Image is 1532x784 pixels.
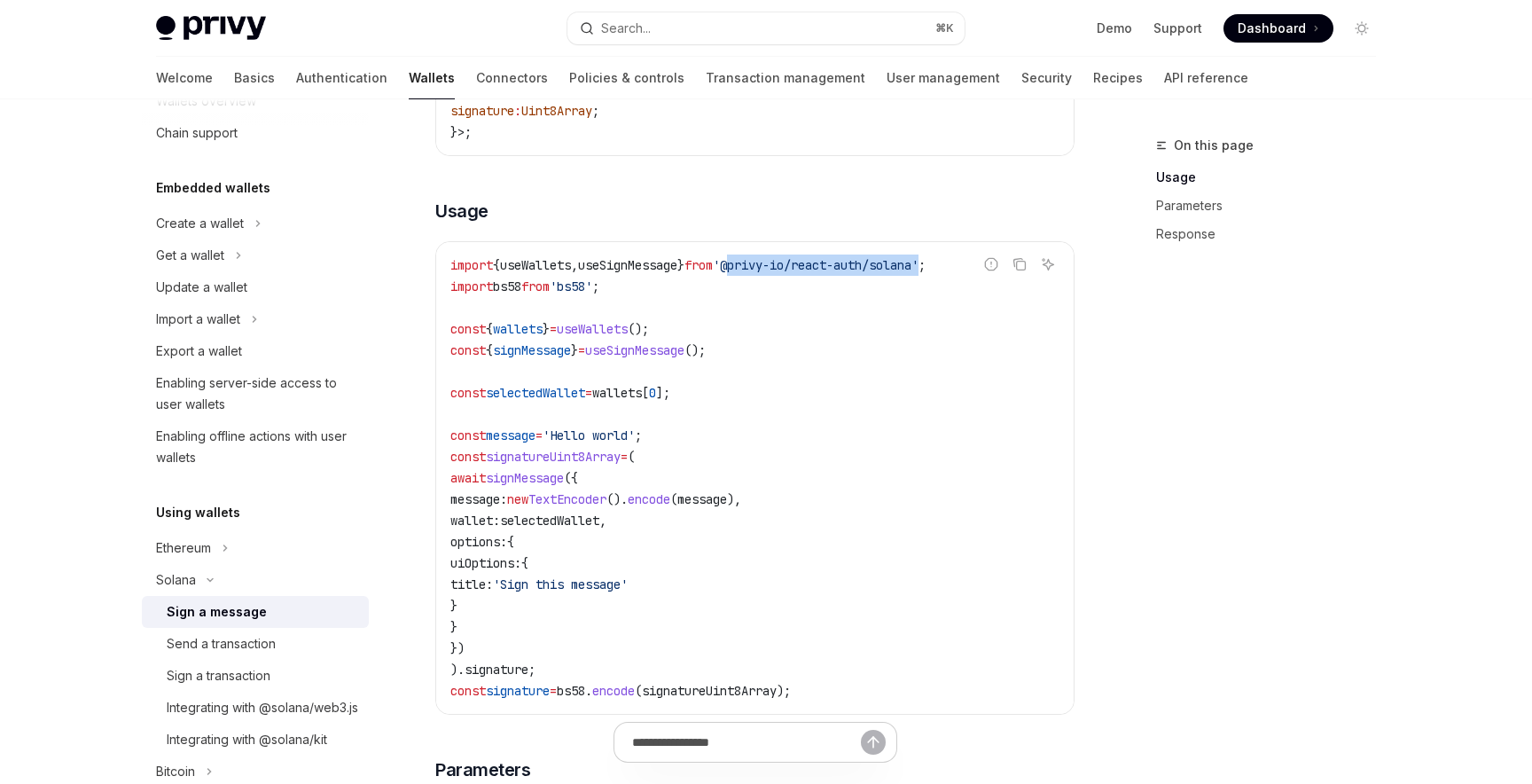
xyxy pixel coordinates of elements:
span: { [507,534,514,550]
span: TextEncoder [528,491,606,507]
span: ), [727,491,741,507]
div: Search... [601,18,651,39]
button: Copy the contents from the code block [1008,253,1031,276]
span: from [684,257,713,273]
button: Toggle Get a wallet section [142,239,369,271]
span: 'Hello world' [543,427,635,443]
div: Export a wallet [156,341,242,362]
a: Demo [1097,20,1132,37]
span: = [535,427,543,443]
div: Import a wallet [156,309,240,330]
span: 'Sign this message' [493,576,628,592]
a: Export a wallet [142,335,369,367]
a: Transaction management [706,57,865,99]
a: Basics [234,57,275,99]
span: signatureUint8Array [642,683,777,699]
span: signatureUint8Array [486,449,621,465]
div: Get a wallet [156,245,224,266]
span: from [521,278,550,294]
a: Support [1153,20,1202,37]
div: Ethereum [156,537,211,559]
button: Report incorrect code [980,253,1003,276]
a: Response [1156,220,1390,248]
div: Sign a message [167,601,267,623]
a: Enabling offline actions with user wallets [142,420,369,474]
span: { [521,555,528,571]
span: useSignMessage [585,342,684,358]
span: const [450,427,486,443]
span: } [677,257,684,273]
span: ; [592,278,599,294]
a: Chain support [142,117,369,149]
a: Security [1021,57,1072,99]
a: Update a wallet [142,271,369,303]
button: Toggle Create a wallet section [142,208,369,239]
span: 0 [649,385,656,401]
span: signMessage [493,342,571,358]
span: uiOptions: [450,555,521,571]
button: Send message [861,730,886,755]
span: , [599,513,606,529]
span: = [578,342,585,358]
span: ; [528,662,535,678]
span: message [486,427,535,443]
div: Chain support [156,122,238,144]
span: Usage [435,199,489,223]
a: API reference [1164,57,1248,99]
h5: Embedded wallets [156,177,270,199]
span: { [486,342,493,358]
div: Integrating with @solana/web3.js [167,697,358,718]
span: const [450,342,486,358]
span: Uint8Array [521,103,592,119]
span: bs58 [493,278,521,294]
span: = [585,385,592,401]
span: . [585,683,592,699]
a: User management [887,57,1000,99]
span: = [550,321,557,337]
span: ]; [656,385,670,401]
a: Recipes [1093,57,1143,99]
span: ; [918,257,926,273]
span: ); [777,683,791,699]
div: Send a transaction [167,633,276,655]
button: Toggle Solana section [142,564,369,596]
span: } [571,342,578,358]
span: 'bs58' [550,278,592,294]
span: (); [684,342,706,358]
button: Open search [567,12,965,44]
span: (). [606,491,628,507]
a: Sign a transaction [142,660,369,692]
span: wallets [592,385,642,401]
span: encode [628,491,670,507]
span: new [507,491,528,507]
input: Ask a question... [632,723,861,762]
span: Dashboard [1238,20,1306,37]
a: Welcome [156,57,213,99]
span: (); [628,321,649,337]
a: Send a transaction [142,628,369,660]
span: ( [635,683,642,699]
div: Create a wallet [156,213,244,234]
span: } [450,598,457,614]
span: ; [635,427,642,443]
span: ; [592,103,599,119]
span: message: [450,491,507,507]
span: const [450,321,486,337]
span: selectedWallet [486,385,585,401]
span: import [450,257,493,273]
a: Usage [1156,163,1390,192]
span: On this page [1174,135,1254,156]
span: wallets [493,321,543,337]
span: await [450,470,486,486]
span: , [571,257,578,273]
button: Ask AI [1036,253,1059,276]
h5: Using wallets [156,502,240,523]
a: Sign a message [142,596,369,628]
button: Toggle dark mode [1348,14,1376,43]
span: useWallets [557,321,628,337]
a: Integrating with @solana/web3.js [142,692,369,724]
span: selectedWallet [500,513,599,529]
span: ( [670,491,677,507]
span: options: [450,534,507,550]
a: Enabling server-side access to user wallets [142,367,369,420]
